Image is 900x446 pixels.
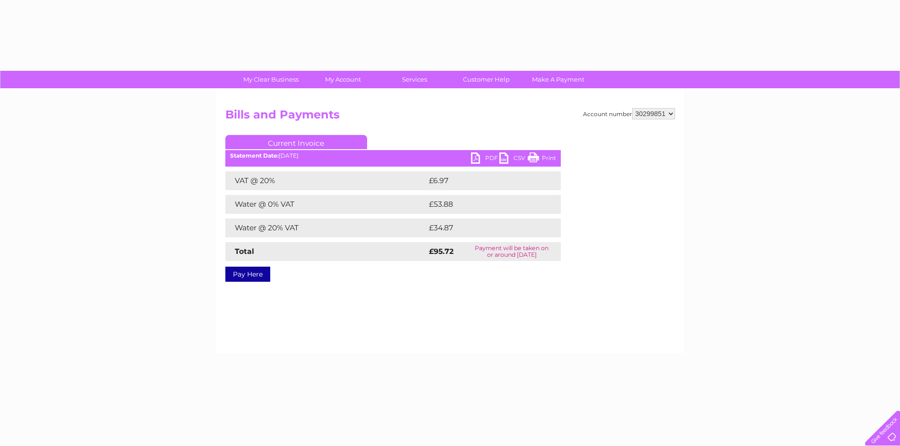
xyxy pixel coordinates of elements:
[447,71,525,88] a: Customer Help
[232,71,310,88] a: My Clear Business
[427,171,539,190] td: £6.97
[225,135,367,149] a: Current Invoice
[230,152,279,159] b: Statement Date:
[225,171,427,190] td: VAT @ 20%
[528,152,556,166] a: Print
[225,152,561,159] div: [DATE]
[225,108,675,126] h2: Bills and Payments
[471,152,499,166] a: PDF
[463,242,561,261] td: Payment will be taken on or around [DATE]
[235,247,254,256] strong: Total
[519,71,597,88] a: Make A Payment
[225,219,427,237] td: Water @ 20% VAT
[376,71,454,88] a: Services
[304,71,382,88] a: My Account
[427,219,542,237] td: £34.87
[225,195,427,214] td: Water @ 0% VAT
[583,108,675,119] div: Account number
[429,247,454,256] strong: £95.72
[427,195,542,214] td: £53.88
[499,152,528,166] a: CSV
[225,267,270,282] a: Pay Here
